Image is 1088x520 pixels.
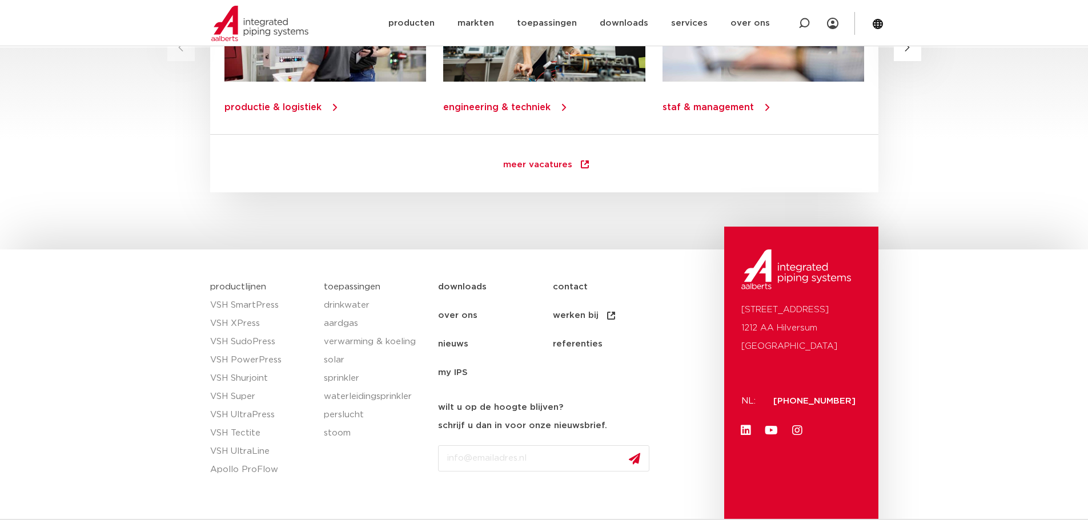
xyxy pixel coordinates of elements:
[167,34,195,61] button: Previous slide
[324,283,380,291] a: toepassingen
[210,369,313,388] a: VSH Shurjoint
[324,406,427,424] a: perslucht
[210,461,313,479] a: Apollo ProFlow
[210,296,313,315] a: VSH SmartPress
[210,406,313,424] a: VSH UltraPress
[741,301,861,356] p: [STREET_ADDRESS] 1212 AA Hilversum [GEOGRAPHIC_DATA]
[210,424,313,442] a: VSH Tectite
[894,34,921,61] button: Next slide
[553,330,668,358] a: referenties
[741,392,760,410] p: NL:
[324,351,427,369] a: solar
[773,397,856,405] a: [PHONE_NUMBER]
[324,388,427,406] a: waterleidingsprinkler
[324,333,427,351] a: verwarming & koeling
[629,453,640,465] img: send.svg
[210,333,313,351] a: VSH SudoPress
[480,149,613,181] a: meer vacatures
[210,388,313,406] a: VSH Super
[210,315,313,333] a: VSH XPress
[210,442,313,461] a: VSH UltraLine
[210,283,266,291] a: productlijnen
[324,424,427,442] a: stoom
[503,160,572,172] span: meer vacatures
[324,315,427,333] a: aardgas
[662,103,753,112] a: staf & management
[224,103,322,112] a: productie & logistiek
[438,403,563,412] strong: wilt u op de hoogte blijven?
[438,445,649,471] input: info@emailadres.nl
[443,103,551,112] a: engineering & techniek
[553,301,668,330] a: werken bij
[438,421,607,430] strong: schrijf u dan in voor onze nieuwsbrief.
[210,351,313,369] a: VSH PowerPress
[438,330,553,358] a: nieuws
[324,296,427,315] a: drinkwater
[438,358,553,387] a: my IPS
[438,273,718,387] nav: Menu
[438,301,553,330] a: over ons
[438,273,553,301] a: downloads
[324,369,427,388] a: sprinkler
[553,273,668,301] a: contact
